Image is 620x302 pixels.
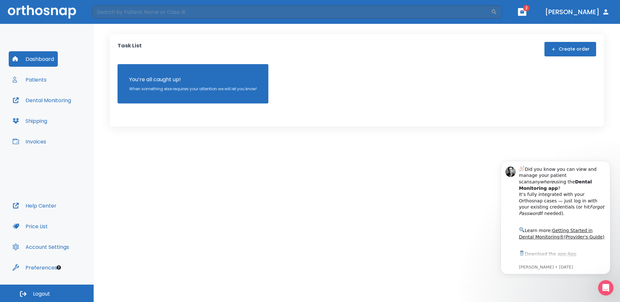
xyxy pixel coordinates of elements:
[544,42,596,56] button: Create order
[33,290,50,297] span: Logout
[129,76,257,83] p: You’re all caught up!
[9,93,75,108] button: Dental Monitoring
[9,260,61,275] button: Preferences
[8,5,76,18] img: Orthosnap
[92,5,491,18] input: Search by Patient Name or Case #
[56,265,62,270] div: Tooltip anchor
[9,134,50,149] button: Invoices
[491,155,620,278] iframe: Intercom notifications message
[9,198,60,213] button: Help Center
[118,42,142,56] p: Task List
[9,51,58,67] button: Dashboard
[9,239,73,255] button: Account Settings
[523,5,530,11] span: 2
[42,103,68,108] a: Google Play
[28,95,115,128] div: Download the app: | ​ Let us know if you need help getting started!
[9,219,52,234] button: Price List
[9,72,50,87] button: Patients
[28,109,115,115] p: Message from Alex, sent 3w ago
[542,6,612,18] button: [PERSON_NAME]
[129,86,257,92] p: When something else requires your attention we will let you know!
[9,113,51,129] button: Shipping
[598,280,614,296] iframe: Intercom live chat
[28,96,86,108] a: App Store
